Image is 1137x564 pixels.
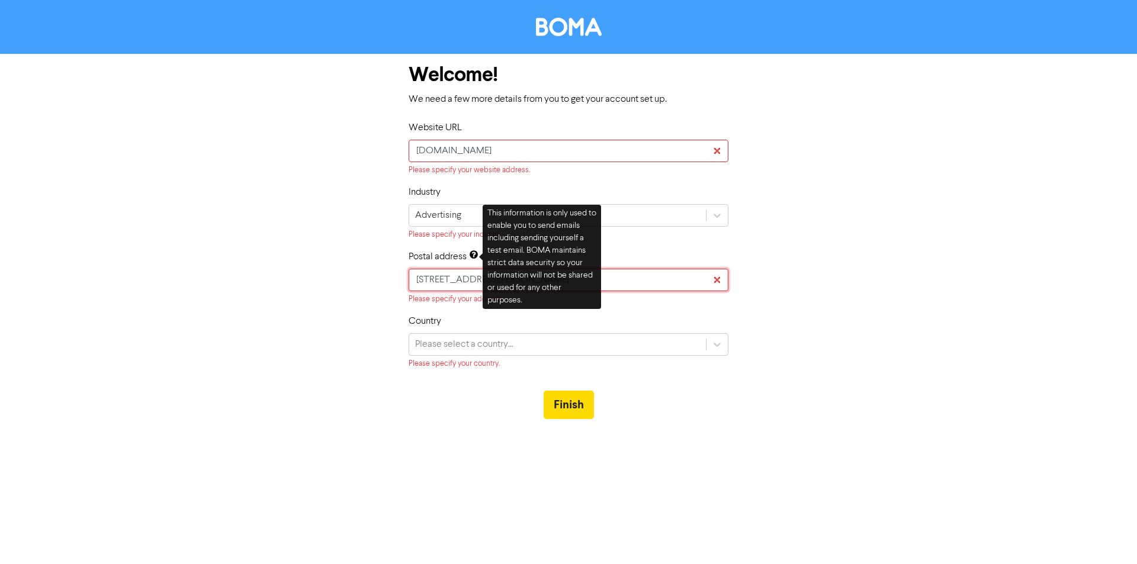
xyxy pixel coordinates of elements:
[544,391,594,419] button: Finish
[409,63,728,88] h1: Welcome!
[409,358,728,369] div: Please specify your country.
[409,165,728,176] div: Please specify your website address.
[409,229,728,240] div: Please specify your industry.
[409,185,441,199] label: Industry
[409,121,462,135] label: Website URL
[536,18,602,36] img: BOMA Logo
[988,436,1137,564] iframe: Chat Widget
[409,294,728,305] div: Please specify your address.
[409,250,467,264] label: Postal address
[409,314,441,328] label: Country
[409,92,728,107] p: We need a few more details from you to get your account set up.
[483,205,601,309] div: This information is only used to enable you to send emails including sending yourself a test emai...
[415,337,513,352] div: Please select a country...
[415,208,461,223] div: Advertising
